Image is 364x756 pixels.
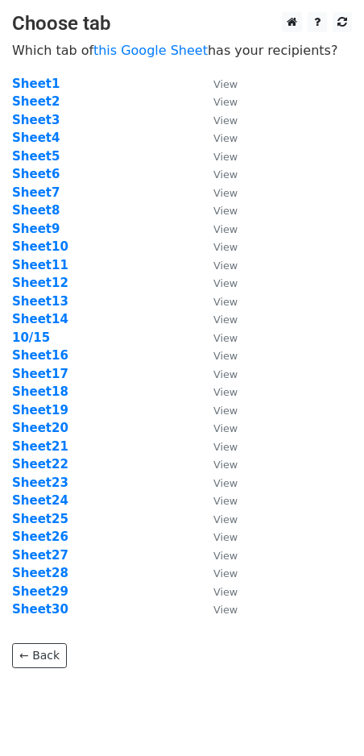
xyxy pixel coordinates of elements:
small: View [213,531,238,543]
a: View [197,185,238,200]
a: Sheet7 [12,185,60,200]
small: View [213,332,238,344]
a: View [197,367,238,381]
a: Sheet2 [12,94,60,109]
a: View [197,584,238,599]
small: View [213,314,238,326]
a: View [197,149,238,164]
small: View [213,422,238,434]
a: Sheet24 [12,493,68,508]
a: Sheet3 [12,113,60,127]
a: Sheet5 [12,149,60,164]
a: View [197,439,238,454]
small: View [213,586,238,598]
a: View [197,403,238,417]
small: View [213,296,238,308]
a: Sheet19 [12,403,68,417]
a: Sheet14 [12,312,68,326]
p: Which tab of has your recipients? [12,42,352,59]
small: View [213,386,238,398]
small: View [213,132,238,144]
strong: Sheet13 [12,294,68,309]
a: View [197,330,238,345]
a: View [197,222,238,236]
a: View [197,113,238,127]
a: Sheet8 [12,203,60,218]
small: View [213,223,238,235]
a: Sheet11 [12,258,68,272]
small: View [213,205,238,217]
small: View [213,567,238,579]
small: View [213,604,238,616]
a: Sheet12 [12,276,68,290]
a: Sheet25 [12,512,68,526]
a: Sheet23 [12,476,68,490]
a: View [197,348,238,363]
a: Sheet6 [12,167,60,181]
a: Sheet29 [12,584,68,599]
small: View [213,495,238,507]
a: Sheet30 [12,602,68,617]
a: Sheet16 [12,348,68,363]
small: View [213,277,238,289]
a: 10/15 [12,330,50,345]
a: View [197,457,238,471]
small: View [213,78,238,90]
a: View [197,239,238,254]
small: View [213,168,238,181]
a: Sheet21 [12,439,68,454]
a: ← Back [12,643,67,668]
a: View [197,258,238,272]
small: View [213,241,238,253]
a: View [197,131,238,145]
a: Sheet1 [12,77,60,91]
small: View [213,513,238,525]
a: View [197,476,238,490]
a: Sheet22 [12,457,68,471]
a: View [197,493,238,508]
a: View [197,77,238,91]
a: View [197,294,238,309]
small: View [213,114,238,127]
a: Sheet26 [12,530,68,544]
strong: Sheet4 [12,131,60,145]
a: Sheet9 [12,222,60,236]
small: View [213,477,238,489]
a: View [197,384,238,399]
a: Sheet10 [12,239,68,254]
a: Sheet20 [12,421,68,435]
a: View [197,602,238,617]
a: View [197,167,238,181]
a: View [197,312,238,326]
a: View [197,421,238,435]
small: View [213,441,238,453]
a: Sheet28 [12,566,68,580]
a: Sheet27 [12,548,68,563]
a: Sheet17 [12,367,68,381]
